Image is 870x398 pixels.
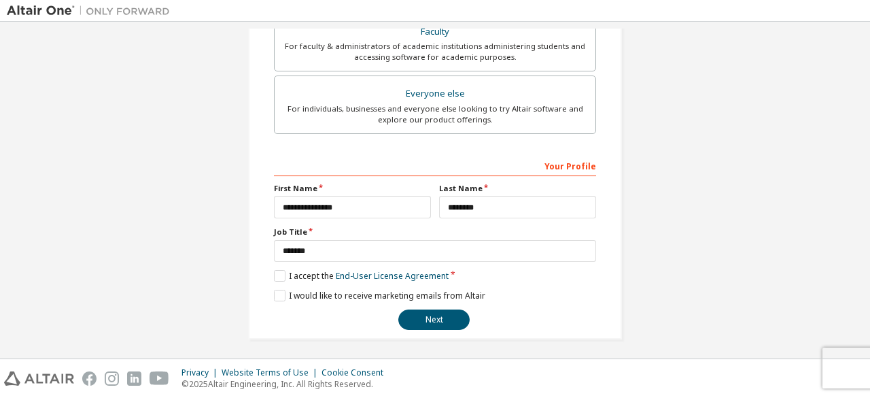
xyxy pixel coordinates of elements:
div: Everyone else [283,84,587,103]
label: Job Title [274,227,596,237]
div: For individuals, businesses and everyone else looking to try Altair software and explore our prod... [283,103,587,125]
img: altair_logo.svg [4,371,74,386]
label: Last Name [439,183,596,194]
button: Next [398,310,470,330]
img: linkedin.svg [127,371,141,386]
p: © 2025 Altair Engineering, Inc. All Rights Reserved. [181,378,391,390]
label: First Name [274,183,431,194]
a: End-User License Agreement [336,270,449,282]
img: facebook.svg [82,371,97,386]
div: Your Profile [274,154,596,176]
div: Privacy [181,367,222,378]
div: For faculty & administrators of academic institutions administering students and accessing softwa... [283,41,587,63]
label: I accept the [274,270,449,282]
label: I would like to receive marketing emails from Altair [274,290,485,301]
div: Cookie Consent [321,367,391,378]
div: Website Terms of Use [222,367,321,378]
img: youtube.svg [150,371,169,386]
div: Faculty [283,22,587,42]
img: instagram.svg [105,371,119,386]
img: Altair One [7,4,177,18]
